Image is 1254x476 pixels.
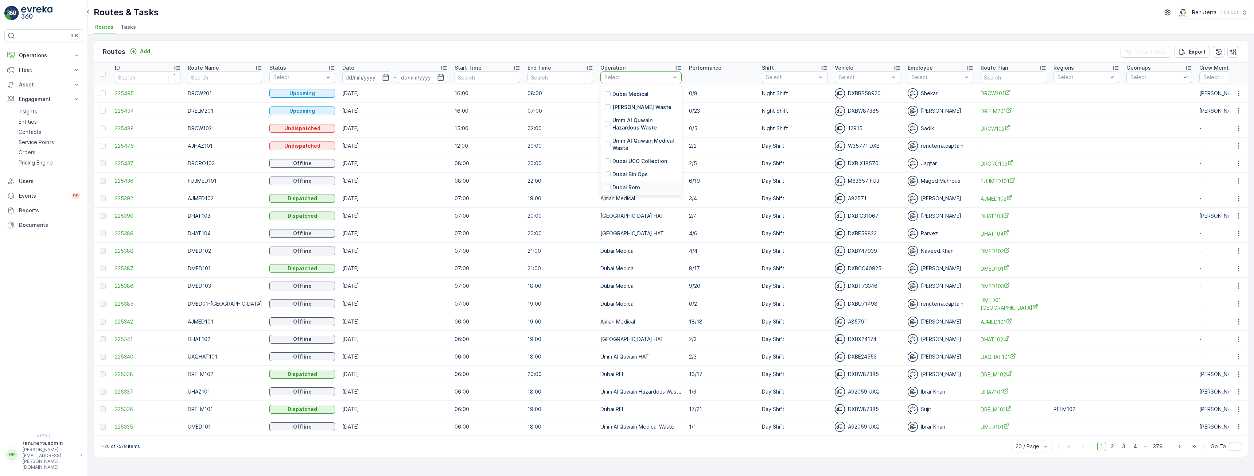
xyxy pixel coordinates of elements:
[689,64,721,71] p: Performance
[835,123,900,133] div: 12915
[835,228,845,239] img: svg%3e
[115,64,120,71] p: ID
[762,64,774,71] p: Shift
[288,371,317,378] p: Dispatched
[19,52,69,59] p: Operations
[339,418,451,436] td: [DATE]
[604,74,670,81] p: Select
[689,125,755,132] p: 0/5
[115,125,180,132] a: 225488
[289,90,315,97] p: Upcoming
[293,177,312,185] p: Offline
[115,90,180,97] span: 225495
[981,336,1046,343] a: DHAT102
[1199,64,1242,71] p: Crew Member(s)
[1174,46,1210,58] button: Export
[908,141,973,151] div: renuterra.captain
[766,74,816,81] p: Select
[115,247,180,255] a: 225388
[115,282,180,290] span: 225386
[1119,442,1129,451] span: 3
[835,299,845,309] img: svg%3e
[342,64,354,71] p: Date
[339,85,451,102] td: [DATE]
[1203,74,1254,81] p: Select
[908,106,918,116] img: svg%3e
[981,212,1046,220] span: DHAT103
[835,141,900,151] div: W35771 DXB
[95,23,113,31] span: Routes
[1054,64,1074,71] p: Regions
[981,353,1046,361] a: UAQHAT101
[115,142,180,150] a: 225476
[6,449,18,461] div: RR
[455,160,520,167] p: 08:00
[981,371,1046,378] span: DRELM102
[293,160,312,167] p: Offline
[339,155,451,172] td: [DATE]
[981,177,1046,185] a: FUJMED101
[612,90,649,98] p: Dubai Medical
[339,313,451,330] td: [DATE]
[115,265,180,272] a: 225387
[284,142,320,150] p: Undispatched
[339,225,451,242] td: [DATE]
[908,281,918,291] img: svg%3e
[269,89,335,98] button: Upcoming
[339,190,451,207] td: [DATE]
[19,81,69,88] p: Asset
[339,400,451,418] td: [DATE]
[912,74,962,81] p: Select
[4,203,83,218] a: Reports
[4,48,83,63] button: Operations
[1178,8,1189,16] img: Screenshot_2024-07-26_at_13.33.01.png
[835,281,845,291] img: svg%3e
[293,353,312,360] p: Offline
[981,230,1046,237] a: DHAT104
[835,387,845,397] img: svg%3e
[19,159,53,166] p: Pricing Engine
[115,107,180,115] a: 225494
[455,142,520,150] p: 12:00
[115,195,180,202] a: 225392
[835,158,900,169] div: DXB X18570
[981,297,1046,311] a: DMED01-Khawaneej Yard
[762,125,827,132] p: Night Shift
[100,108,106,114] div: Toggle Row Selected
[115,230,180,237] span: 225389
[835,88,900,98] div: DXBBB58926
[455,71,520,83] input: Search
[835,176,845,186] img: svg%3e
[115,160,180,167] a: 225437
[527,107,593,115] p: 07:00
[4,440,83,470] button: RRrenuterra.admin[PERSON_NAME][EMAIL_ADDRESS][PERSON_NAME][DOMAIN_NAME]
[908,123,918,133] img: svg%3e
[908,106,973,116] div: [PERSON_NAME]
[16,117,83,127] a: Entities
[115,388,180,395] a: 225337
[103,47,125,57] p: Routes
[908,123,973,133] div: Sadik
[293,388,312,395] p: Offline
[835,88,845,98] img: svg%3e
[1219,9,1238,15] p: ( +04:00 )
[19,221,80,229] p: Documents
[1130,442,1140,451] span: 4
[398,71,448,83] input: dd/mm/yyyy
[23,440,77,447] p: renuterra.admin
[1121,46,1171,58] button: Clear Filters
[115,353,180,360] span: 225340
[115,423,180,430] a: 225335
[835,246,845,256] img: svg%3e
[19,207,80,214] p: Reports
[1130,74,1181,81] p: Select
[981,125,1046,132] a: DRCW102
[981,89,1046,97] span: DRCW201
[115,300,180,307] a: 225385
[689,107,755,115] p: 0/23
[908,246,918,256] img: svg%3e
